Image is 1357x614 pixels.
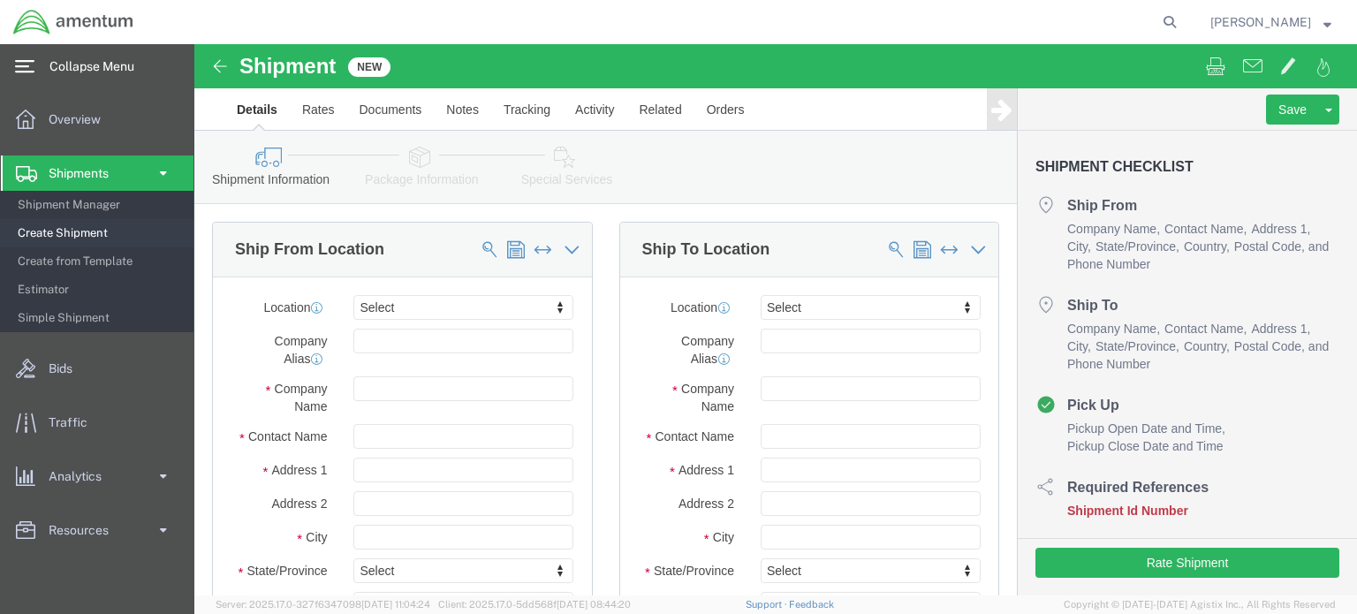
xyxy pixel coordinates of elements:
span: Server: 2025.17.0-327f6347098 [216,599,430,610]
a: Shipments [1,155,193,191]
span: [DATE] 08:44:20 [557,599,631,610]
span: Create Shipment [18,216,181,251]
a: Bids [1,351,193,386]
a: Feedback [789,599,834,610]
iframe: FS Legacy Container [194,44,1357,595]
span: David Callahan [1210,12,1311,32]
span: Client: 2025.17.0-5dd568f [438,599,631,610]
span: Resources [49,512,121,548]
button: [PERSON_NAME] [1209,11,1332,33]
span: Estimator [18,272,181,307]
span: Create from Template [18,244,181,279]
span: [DATE] 11:04:24 [361,599,430,610]
a: Overview [1,102,193,137]
a: Analytics [1,459,193,494]
span: Shipments [49,155,121,191]
a: Support [746,599,790,610]
span: Bids [49,351,85,386]
span: Traffic [49,405,100,440]
a: Resources [1,512,193,548]
span: Simple Shipment [18,300,181,336]
span: Copyright © [DATE]-[DATE] Agistix Inc., All Rights Reserved [1064,597,1336,612]
span: Collapse Menu [49,49,147,84]
span: Analytics [49,459,114,494]
span: Overview [49,102,113,137]
span: Shipment Manager [18,187,181,223]
a: Traffic [1,405,193,440]
img: logo [12,9,134,35]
